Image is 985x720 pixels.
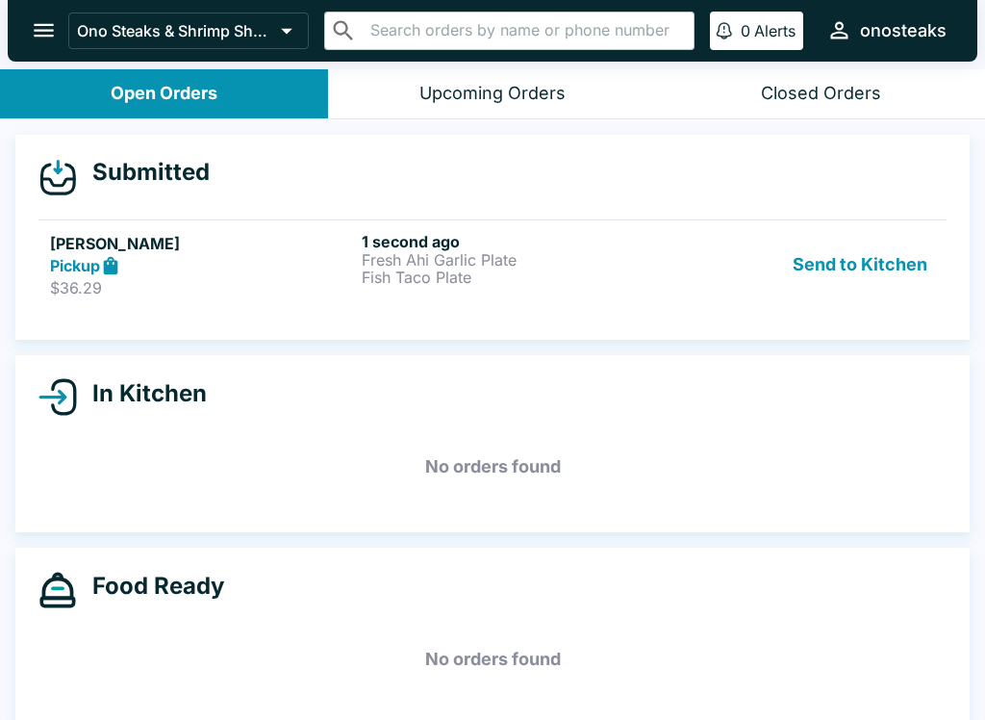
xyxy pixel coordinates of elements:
h4: In Kitchen [77,379,207,408]
p: Fresh Ahi Garlic Plate [362,251,666,269]
button: Send to Kitchen [785,232,935,298]
a: [PERSON_NAME]Pickup$36.291 second agoFresh Ahi Garlic PlateFish Taco PlateSend to Kitchen [38,219,947,310]
h4: Food Ready [77,572,224,601]
p: Ono Steaks & Shrimp Shack [77,21,273,40]
div: Closed Orders [761,83,881,105]
input: Search orders by name or phone number [365,17,686,44]
h4: Submitted [77,158,210,187]
button: onosteaks [819,10,954,51]
h5: No orders found [38,432,947,501]
p: $36.29 [50,278,354,297]
h5: [PERSON_NAME] [50,232,354,255]
h6: 1 second ago [362,232,666,251]
h5: No orders found [38,625,947,694]
div: Open Orders [111,83,217,105]
div: Upcoming Orders [419,83,566,105]
strong: Pickup [50,256,100,275]
div: onosteaks [860,19,947,42]
p: Alerts [754,21,796,40]
p: 0 [741,21,750,40]
button: open drawer [19,6,68,55]
button: Ono Steaks & Shrimp Shack [68,13,309,49]
p: Fish Taco Plate [362,269,666,286]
